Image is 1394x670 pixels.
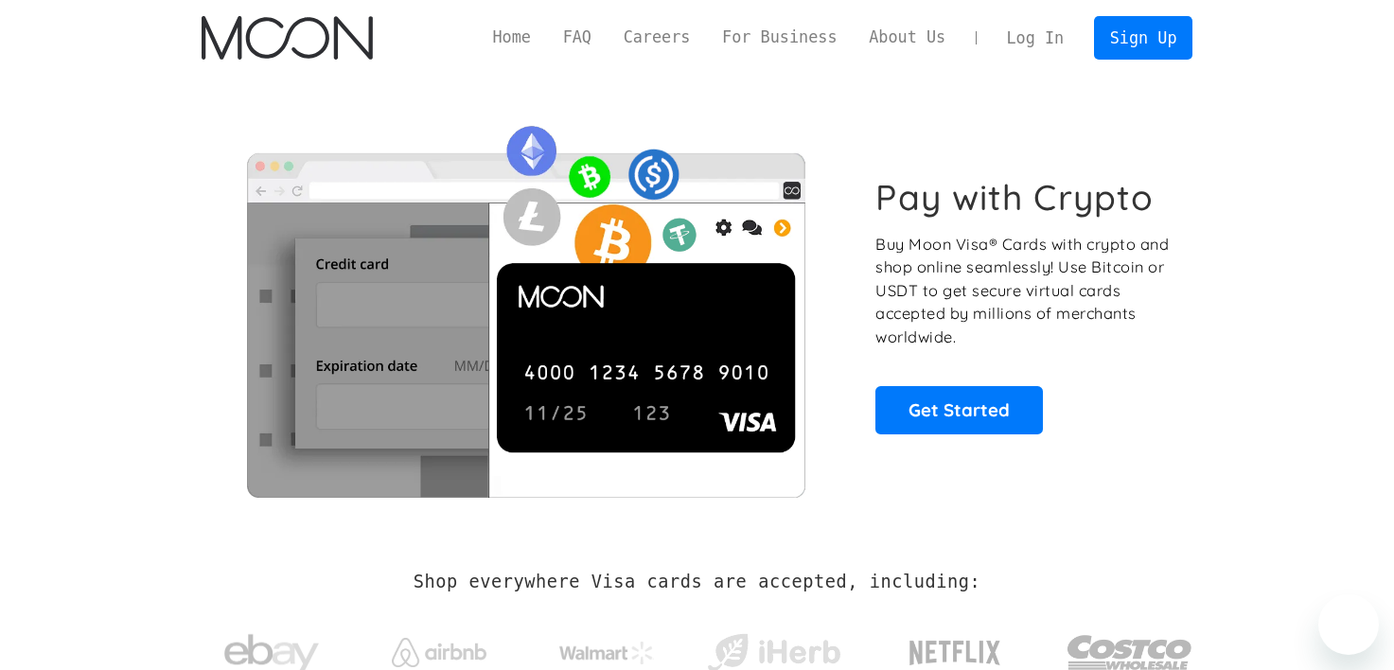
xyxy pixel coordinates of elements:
[414,572,980,592] h2: Shop everywhere Visa cards are accepted, including:
[608,26,706,49] a: Careers
[706,26,853,49] a: For Business
[1094,16,1192,59] a: Sign Up
[1318,594,1379,655] iframe: Button to launch messaging window
[477,26,547,49] a: Home
[202,113,850,497] img: Moon Cards let you spend your crypto anywhere Visa is accepted.
[202,16,373,60] img: Moon Logo
[202,16,373,60] a: home
[547,26,608,49] a: FAQ
[875,176,1154,219] h1: Pay with Crypto
[559,642,654,664] img: Walmart
[991,17,1080,59] a: Log In
[853,26,962,49] a: About Us
[392,638,486,667] img: Airbnb
[875,386,1043,433] a: Get Started
[875,233,1172,349] p: Buy Moon Visa® Cards with crypto and shop online seamlessly! Use Bitcoin or USDT to get secure vi...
